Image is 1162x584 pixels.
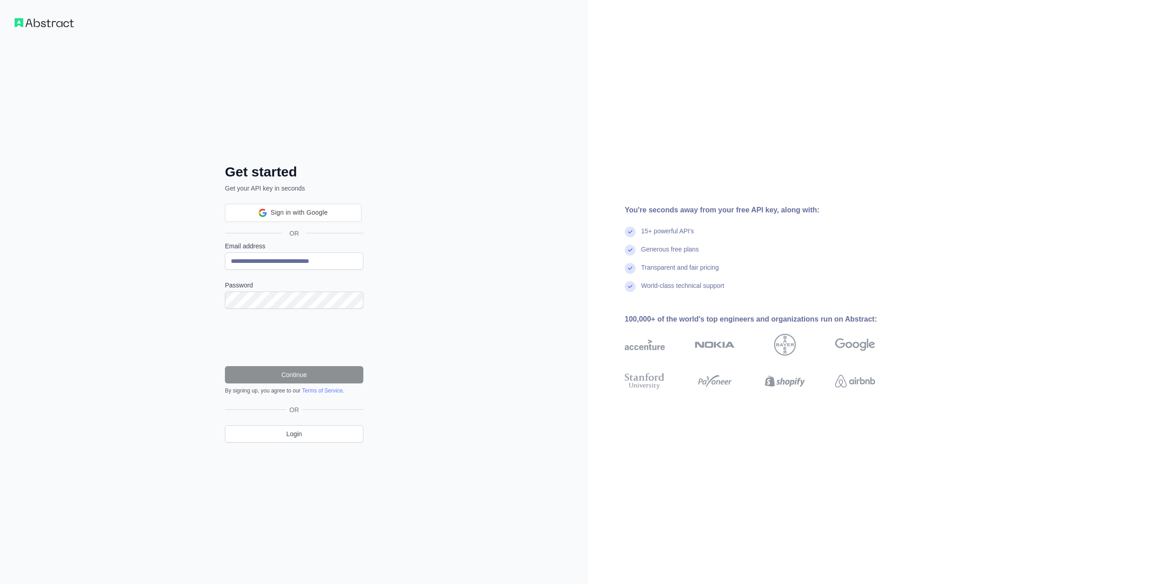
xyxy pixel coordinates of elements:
[286,405,303,414] span: OR
[225,242,363,251] label: Email address
[641,245,699,263] div: Generous free plans
[225,164,363,180] h2: Get started
[282,229,306,238] span: OR
[625,334,665,356] img: accenture
[625,245,636,256] img: check mark
[765,371,805,391] img: shopify
[625,371,665,391] img: stanford university
[225,184,363,193] p: Get your API key in seconds
[225,387,363,394] div: By signing up, you agree to our .
[625,314,904,325] div: 100,000+ of the world's top engineers and organizations run on Abstract:
[641,227,694,245] div: 15+ powerful API's
[625,281,636,292] img: check mark
[625,227,636,237] img: check mark
[835,371,875,391] img: airbnb
[270,208,327,217] span: Sign in with Google
[641,281,724,299] div: World-class technical support
[225,320,363,355] iframe: reCAPTCHA
[774,334,796,356] img: bayer
[225,281,363,290] label: Password
[15,18,74,27] img: Workflow
[625,205,904,216] div: You're seconds away from your free API key, along with:
[225,204,362,222] div: Sign in with Google
[641,263,719,281] div: Transparent and fair pricing
[625,263,636,274] img: check mark
[225,425,363,443] a: Login
[695,334,735,356] img: nokia
[302,388,342,394] a: Terms of Service
[225,366,363,383] button: Continue
[835,334,875,356] img: google
[695,371,735,391] img: payoneer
